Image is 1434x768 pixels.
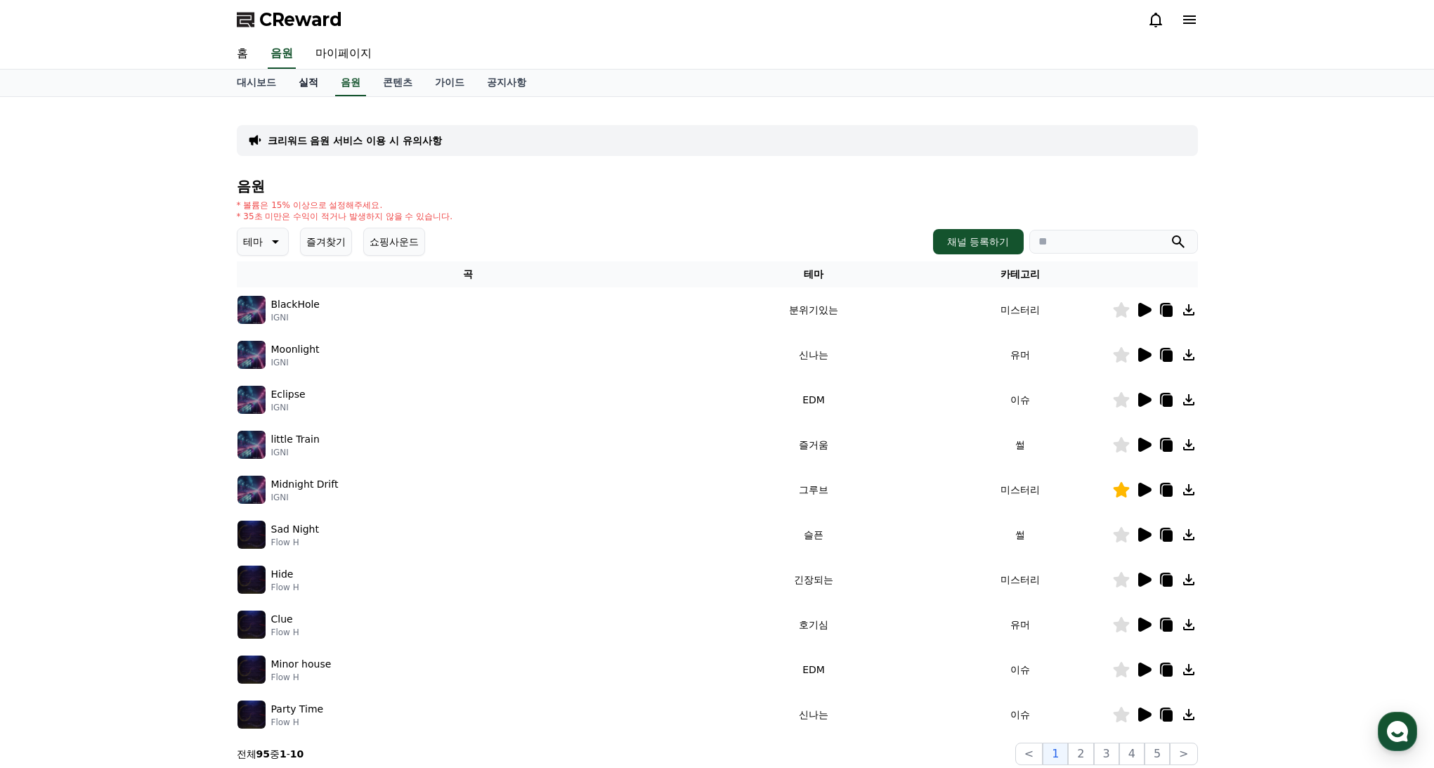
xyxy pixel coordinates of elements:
img: music [237,611,266,639]
td: 유머 [928,332,1112,377]
td: 분위기있는 [699,287,927,332]
span: Home [36,467,60,478]
a: 크리워드 음원 서비스 이용 시 유의사항 [268,134,442,148]
p: Flow H [271,537,319,548]
p: 테마 [243,232,263,252]
img: music [237,701,266,729]
span: Settings [208,467,242,478]
img: music [237,656,266,684]
td: 즐거움 [699,422,927,467]
th: 카테고리 [928,261,1112,287]
td: 미스터리 [928,287,1112,332]
p: BlackHole [271,297,320,312]
p: Party Time [271,702,324,717]
button: < [1015,743,1043,765]
button: 쇼핑사운드 [363,228,425,256]
p: Midnight Drift [271,477,339,492]
p: IGNI [271,492,339,503]
td: 이슈 [928,647,1112,692]
a: 실적 [287,70,330,96]
td: 유머 [928,602,1112,647]
img: music [237,386,266,414]
h4: 음원 [237,178,1198,194]
th: 테마 [699,261,927,287]
a: 음원 [335,70,366,96]
button: 1 [1043,743,1068,765]
p: Flow H [271,672,332,683]
a: 홈 [226,39,259,69]
td: 호기심 [699,602,927,647]
p: Flow H [271,627,299,638]
p: Hide [271,567,294,582]
th: 곡 [237,261,700,287]
td: 이슈 [928,692,1112,737]
td: 신나는 [699,332,927,377]
strong: 95 [256,748,270,760]
p: Sad Night [271,522,319,537]
p: Flow H [271,717,324,728]
td: 썰 [928,422,1112,467]
p: Minor house [271,657,332,672]
img: music [237,566,266,594]
p: * 35초 미만은 수익이 적거나 발생하지 않을 수 있습니다. [237,211,453,222]
p: Eclipse [271,387,306,402]
button: 4 [1119,743,1145,765]
a: Settings [181,445,270,481]
p: Moonlight [271,342,320,357]
td: EDM [699,647,927,692]
p: little Train [271,432,320,447]
span: CReward [259,8,342,31]
p: Clue [271,612,293,627]
button: 2 [1068,743,1093,765]
a: CReward [237,8,342,31]
p: IGNI [271,402,306,413]
button: 테마 [237,228,289,256]
img: music [237,341,266,369]
a: Messages [93,445,181,481]
td: 미스터리 [928,557,1112,602]
button: 3 [1094,743,1119,765]
td: 신나는 [699,692,927,737]
strong: 10 [290,748,304,760]
img: music [237,431,266,459]
td: EDM [699,377,927,422]
p: Flow H [271,582,299,593]
a: 가이드 [424,70,476,96]
a: 콘텐츠 [372,70,424,96]
td: 긴장되는 [699,557,927,602]
p: * 볼륨은 15% 이상으로 설정해주세요. [237,200,453,211]
button: 즐겨찾기 [300,228,352,256]
a: 마이페이지 [304,39,383,69]
button: > [1170,743,1197,765]
td: 미스터리 [928,467,1112,512]
p: IGNI [271,447,320,458]
td: 이슈 [928,377,1112,422]
a: 대시보드 [226,70,287,96]
p: IGNI [271,312,320,323]
a: 공지사항 [476,70,537,96]
button: 5 [1145,743,1170,765]
td: 썰 [928,512,1112,557]
td: 그루브 [699,467,927,512]
strong: 1 [280,748,287,760]
p: 전체 중 - [237,747,304,761]
p: IGNI [271,357,320,368]
button: 채널 등록하기 [933,229,1023,254]
a: 음원 [268,39,296,69]
img: music [237,296,266,324]
img: music [237,521,266,549]
td: 슬픈 [699,512,927,557]
span: Messages [117,467,158,479]
img: music [237,476,266,504]
a: Home [4,445,93,481]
